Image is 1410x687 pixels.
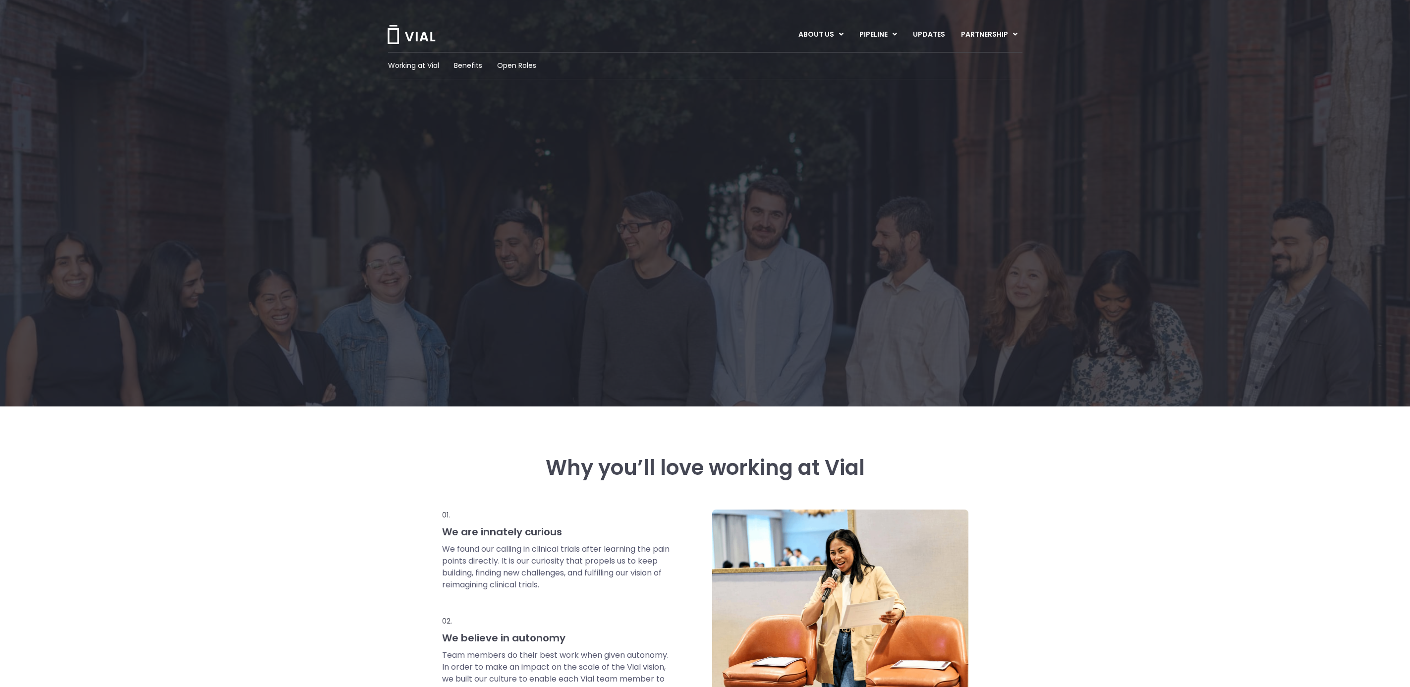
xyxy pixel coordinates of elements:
a: PARTNERSHIPMenu Toggle [953,26,1025,43]
a: UPDATES [905,26,953,43]
p: 02. [442,616,671,627]
a: Open Roles [497,60,536,71]
a: ABOUT USMenu Toggle [790,26,851,43]
a: PIPELINEMenu Toggle [851,26,904,43]
h3: Why you’ll love working at Vial [442,456,968,480]
img: Vial Logo [387,25,436,44]
a: Benefits [454,60,482,71]
p: We found our calling in clinical trials after learning the pain points directly. It is our curios... [442,543,671,591]
p: 01. [442,510,671,520]
h3: We believe in autonomy [442,631,671,644]
h3: We are innately curious [442,525,671,538]
a: Working at Vial [388,60,439,71]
